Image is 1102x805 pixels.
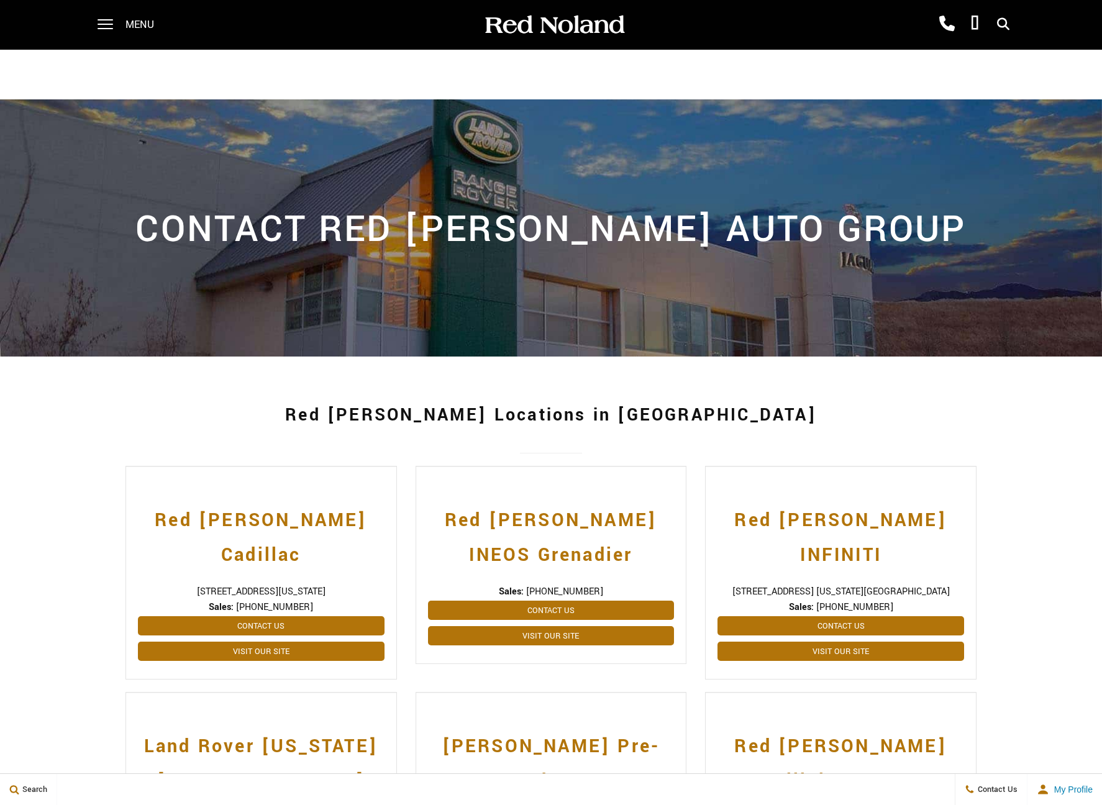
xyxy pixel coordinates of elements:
a: Red [PERSON_NAME] INFINITI [717,491,964,573]
button: user-profile-menu [1027,774,1102,805]
a: Contact Us [138,616,385,635]
a: Red [PERSON_NAME] INEOS Grenadier [428,491,675,573]
a: Red [PERSON_NAME] Cadillac [138,491,385,573]
a: Visit Our Site [717,642,964,661]
span: [PHONE_NUMBER] [816,601,893,614]
span: [PHONE_NUMBER] [526,585,603,598]
h1: Red [PERSON_NAME] Locations in [GEOGRAPHIC_DATA] [125,391,977,440]
a: Land Rover [US_STATE][GEOGRAPHIC_DATA] [138,717,385,799]
h2: Contact Red [PERSON_NAME] Auto Group [125,200,977,256]
strong: Sales: [499,585,524,598]
a: Visit Our Site [428,626,675,645]
a: Contact Us [428,601,675,620]
span: [STREET_ADDRESS][US_STATE] [138,585,385,598]
a: [PERSON_NAME] Pre-Owned Center [428,717,675,799]
a: Visit Our Site [138,642,385,661]
a: Contact Us [717,616,964,635]
strong: Sales: [789,601,814,614]
span: [STREET_ADDRESS] [US_STATE][GEOGRAPHIC_DATA] [717,585,964,598]
span: [PHONE_NUMBER] [236,601,313,614]
span: My Profile [1049,785,1093,794]
strong: Sales: [209,601,234,614]
span: Search [19,784,47,795]
span: Contact Us [975,784,1018,795]
img: Red Noland Auto Group [483,14,626,36]
a: Red [PERSON_NAME] Collision Center [717,717,964,799]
